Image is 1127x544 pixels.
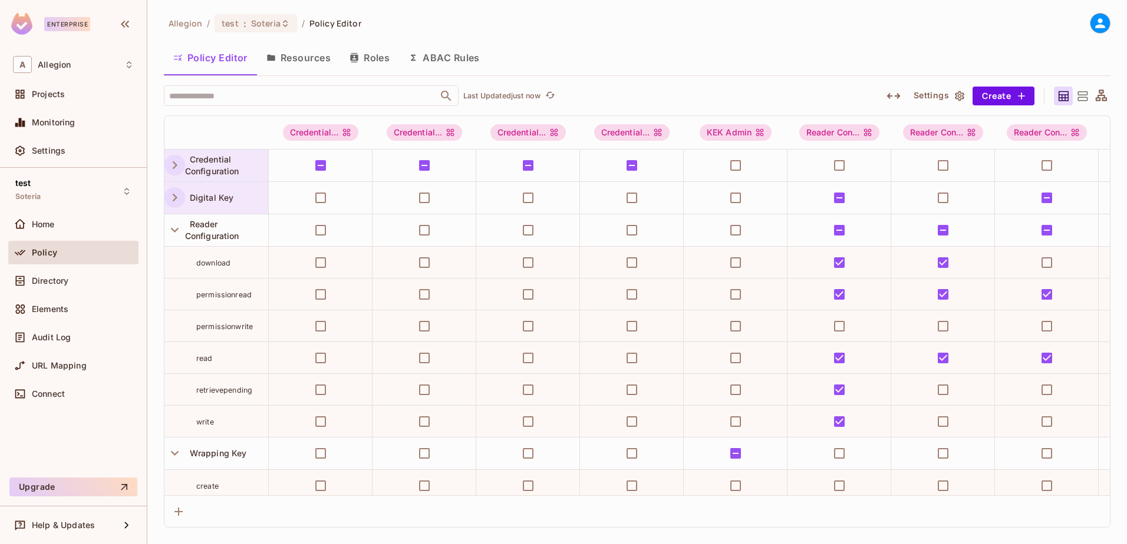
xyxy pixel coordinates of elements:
button: refresh [543,89,557,103]
p: Last Updated just now [463,91,541,101]
span: read [196,354,213,363]
span: Reader Configuration Factory [903,124,984,141]
span: Soteria [251,18,281,29]
div: Reader Con... [799,124,880,141]
button: Policy Editor [164,43,257,72]
div: Credential... [490,124,566,141]
span: Digital Key [185,193,234,203]
span: test [15,178,31,188]
li: / [207,18,210,29]
span: retrievepending [196,386,252,394]
button: Resources [257,43,340,72]
span: permissionread [196,290,252,299]
span: Monitoring [32,118,75,127]
div: KEK Admin [700,124,772,141]
span: the active workspace [169,18,202,29]
span: Audit Log [32,333,71,342]
span: Help & Updates [32,520,95,530]
span: Home [32,220,55,229]
span: Soteria [15,192,41,201]
span: Credential Configuration Factory [387,124,463,141]
span: write [196,417,214,426]
span: Click to refresh data [541,89,557,103]
span: Policy Editor [309,18,361,29]
span: Workspace: Allegion [38,60,71,69]
span: Reader Configuration Read Only User [1007,124,1088,141]
button: Upgrade [9,477,137,496]
span: Credential Configuration Read Only User [490,124,566,141]
button: Open [438,88,454,104]
li: / [302,18,305,29]
button: Settings [909,87,968,105]
span: Reader Configuration Admin [799,124,880,141]
span: Reader Configuration [185,219,239,241]
button: Create [973,87,1034,105]
div: Enterprise [44,17,90,31]
span: Connect [32,389,65,399]
div: Reader Con... [1007,124,1088,141]
span: test [222,18,239,29]
img: SReyMgAAAABJRU5ErkJggg== [11,13,32,35]
span: Wrapping Key [185,448,247,458]
span: permissionwrite [196,322,253,331]
span: Directory [32,276,68,286]
span: download [196,258,230,267]
span: Credential Configuration [185,154,239,176]
span: URL Mapping [32,361,87,370]
div: Credential... [594,124,670,141]
div: Reader Con... [903,124,984,141]
span: refresh [545,90,555,102]
span: Credential Configuration Admin [283,124,359,141]
span: Settings [32,146,65,155]
span: : [243,19,247,28]
span: create [196,482,219,490]
span: Credential Configuration User [594,124,670,141]
span: Projects [32,89,65,99]
span: Elements [32,304,68,314]
button: Roles [340,43,399,72]
div: Credential... [283,124,359,141]
span: Policy [32,248,57,257]
button: ABAC Rules [399,43,489,72]
span: A [13,56,32,73]
div: Credential... [387,124,463,141]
